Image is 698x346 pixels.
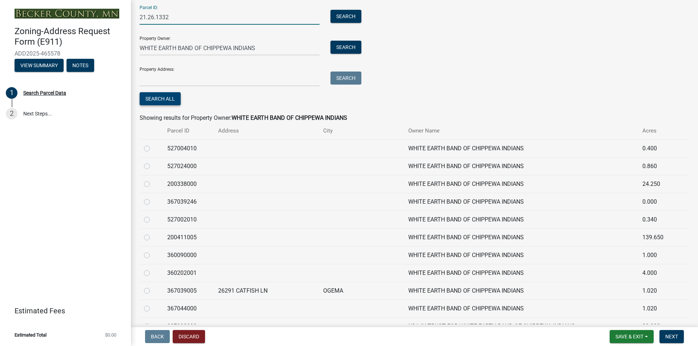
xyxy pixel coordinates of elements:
span: $0.00 [105,333,116,337]
td: 0.340 [638,211,678,228]
span: Save & Exit [615,334,643,339]
td: 24.250 [638,175,678,193]
td: 0.860 [638,157,678,175]
td: 200411005 [163,228,214,246]
td: 527024000 [163,157,214,175]
td: USA IN TRUST FOR WHITE EARTH BAND OF CHIPPEWA INDIANS [404,317,638,335]
td: 1.020 [638,300,678,317]
button: Search [330,41,361,54]
td: WHITE EARTH BAND OF CHIPPEWA INDIANS [404,139,638,157]
h4: Zoning-Address Request Form (E911) [15,26,125,47]
button: Back [145,330,170,343]
td: WHITE EARTH BAND OF CHIPPEWA INDIANS [404,211,638,228]
td: 360202001 [163,264,214,282]
div: 1 [6,87,17,99]
span: Back [151,334,164,339]
span: Estimated Total [15,333,47,337]
th: Address [214,122,319,139]
th: Owner Name [404,122,638,139]
button: Search All [140,92,181,105]
td: 80.000 [638,317,678,335]
td: 1.020 [638,282,678,300]
div: Search Parcel Data [23,90,66,95]
td: WHITE EARTH BAND OF CHIPPEWA INDIANS [404,246,638,264]
div: Showing results for Property Owner: [140,114,689,122]
button: Search [330,10,361,23]
td: 200338000 [163,175,214,193]
td: WHITE EARTH BAND OF CHIPPEWA INDIANS [404,175,638,193]
td: 0.400 [638,139,678,157]
td: WHITE EARTH BAND OF CHIPPEWA INDIANS [404,264,638,282]
img: Becker County, Minnesota [15,9,119,19]
button: Next [659,330,684,343]
td: WHITE EARTH BAND OF CHIPPEWA INDIANS [404,300,638,317]
td: 139.650 [638,228,678,246]
td: 360090000 [163,246,214,264]
td: 367039246 [163,193,214,211]
button: Save & Exit [610,330,654,343]
button: View Summary [15,59,64,72]
span: Next [665,334,678,339]
td: 4.000 [638,264,678,282]
strong: WHITE EARTH BAND OF CHIPPEWA INDIANS [232,114,347,121]
wm-modal-confirm: Summary [15,63,64,69]
wm-modal-confirm: Notes [67,63,94,69]
a: Estimated Fees [6,304,119,318]
td: WHITE EARTH BAND OF CHIPPEWA INDIANS [404,228,638,246]
div: 2 [6,108,17,119]
th: Acres [638,122,678,139]
button: Discard [173,330,205,343]
th: City [319,122,404,139]
button: Notes [67,59,94,72]
td: 527002010 [163,211,214,228]
td: 1.000 [638,246,678,264]
button: Search [330,72,361,85]
td: WHITE EARTH BAND OF CHIPPEWA INDIANS [404,193,638,211]
td: WHITE EARTH BAND OF CHIPPEWA INDIANS [404,157,638,175]
td: 207238000 [163,317,214,335]
th: Parcel ID [163,122,214,139]
td: 0.000 [638,193,678,211]
td: 367039005 [163,282,214,300]
td: WHITE EARTH BAND OF CHIPPEWA INDIANS [404,282,638,300]
td: 527004010 [163,139,214,157]
td: 26291 CATFISH LN [214,282,319,300]
span: ADD2025-465578 [15,50,116,57]
td: OGEMA [319,282,404,300]
td: 367044000 [163,300,214,317]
